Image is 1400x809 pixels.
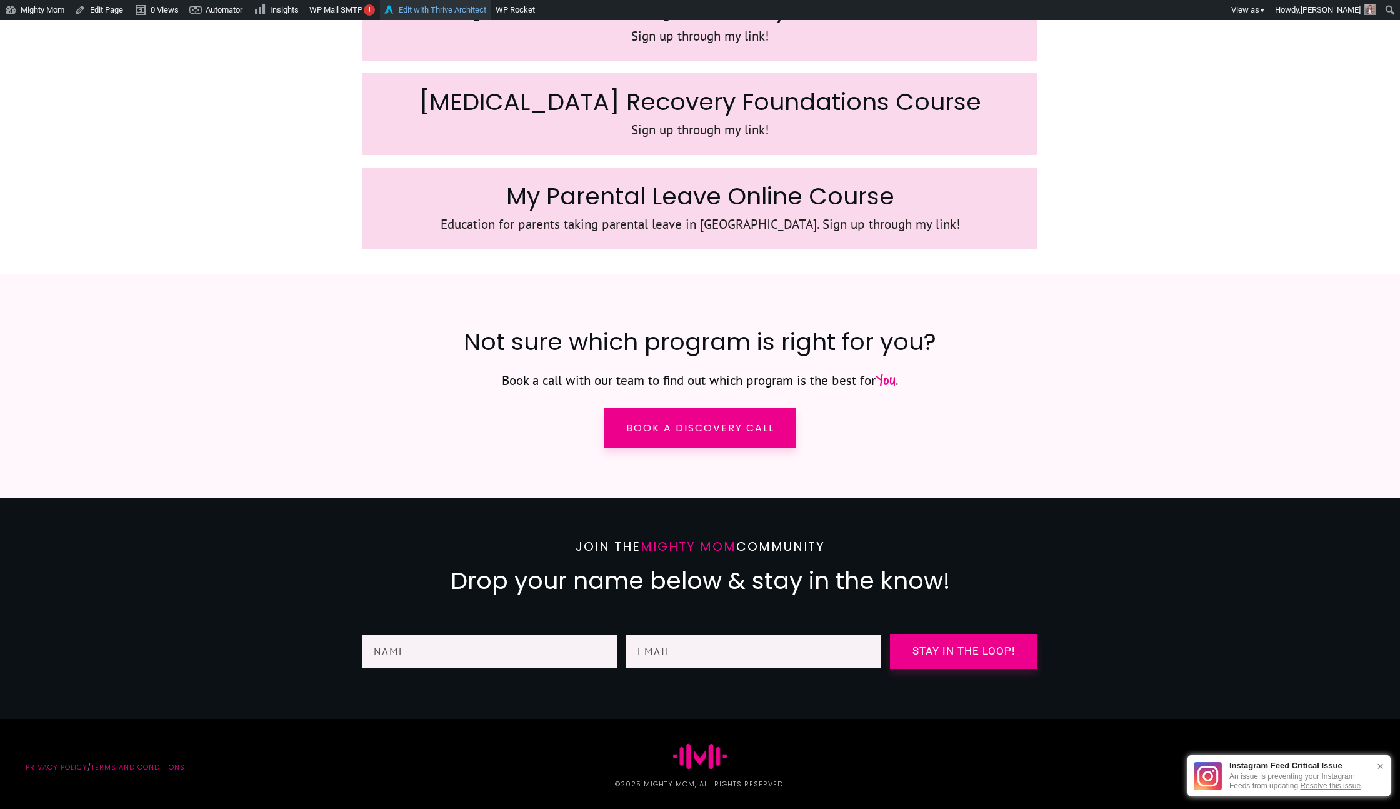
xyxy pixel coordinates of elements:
[1371,754,1390,778] div: ×
[26,762,87,772] a: Privacy policy
[364,4,375,16] span: !
[673,744,727,769] img: Favicon Jessica Sennet Mighty Mom Prenatal Postpartum Mom & Baby Fitness Programs Toronto Ontario...
[376,119,1024,142] p: Sign up through my link!
[376,213,1024,236] p: Education for parents taking parental leave in [GEOGRAPHIC_DATA]. Sign up through my link!
[899,646,1028,656] span: Stay in the loop!
[1194,762,1222,790] img: Instagram Feed icon
[419,85,981,118] span: [MEDICAL_DATA] Recovery Foundations Course
[370,778,1030,790] p: © , all rights reserved.
[1229,772,1371,790] p: An issue is preventing your Instagram Feeds from updating. .
[363,364,1037,395] p: Book a call with our team to find out which program is the best for .
[26,761,344,773] p: /
[1301,5,1361,14] span: [PERSON_NAME]
[506,179,894,213] span: My Parental Leave Online Course
[376,25,1024,48] p: Sign up through my link!
[1229,761,1371,770] h3: Instagram Feed Critical Issue
[626,635,881,669] input: Email
[270,5,299,14] span: Insights
[451,564,950,608] h2: Drop your name below & stay in the know!
[1259,6,1266,14] span: ▼
[1300,781,1361,790] a: Resolve this issue
[604,408,796,448] a: Book a Discovery call
[91,762,185,772] a: Terms and Conditions
[876,368,896,392] span: You
[621,779,641,789] span: 2025
[626,421,774,435] span: Book a Discovery call
[641,538,736,555] span: Mighty Mom
[362,635,617,669] input: Name
[363,325,1037,363] h2: Not sure which program is right for you?
[644,779,695,789] span: Mighty Mom
[363,536,1037,563] p: Join the Community
[890,634,1037,668] a: Stay in the loop!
